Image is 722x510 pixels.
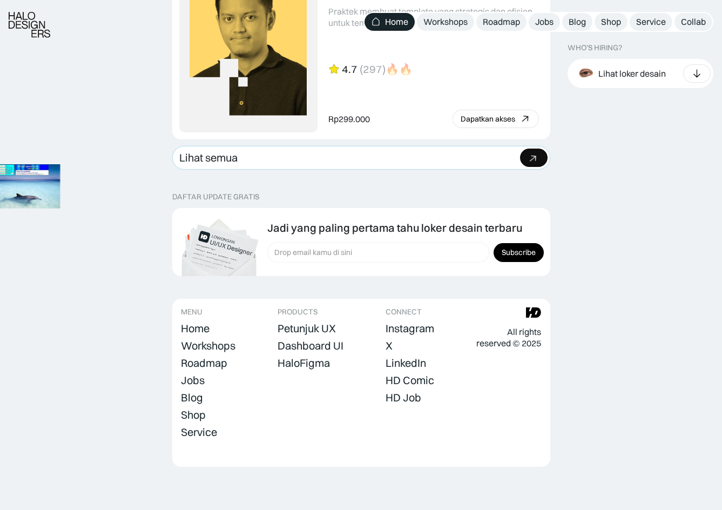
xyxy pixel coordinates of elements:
[385,16,408,28] div: Home
[267,242,489,263] input: Drop email kamu di sini
[181,391,203,404] div: Blog
[181,425,217,440] a: Service
[181,355,227,371] a: Roadmap
[461,115,515,124] div: Dapatkan akses
[386,339,393,352] div: X
[386,373,434,388] a: HD Comic
[181,390,203,405] a: Blog
[386,357,426,370] div: LinkedIn
[494,243,544,262] input: Subscribe
[278,357,330,370] div: HaloFigma
[598,68,666,79] div: Lihat loker desain
[267,242,544,263] form: Form Subscription
[278,355,330,371] a: HaloFigma
[674,13,712,31] a: Collab
[562,13,592,31] a: Blog
[181,307,203,317] div: MENU
[386,390,421,405] a: HD Job
[569,16,586,28] div: Blog
[181,322,210,335] div: Home
[476,326,541,349] div: All rights reserved © 2025
[365,13,415,31] a: Home
[386,307,422,317] div: CONNECT
[278,321,336,336] a: Petunjuk UX
[181,426,217,439] div: Service
[681,16,706,28] div: Collab
[529,13,560,31] a: Jobs
[636,16,666,28] div: Service
[535,16,554,28] div: Jobs
[328,113,370,125] div: Rp299.000
[453,110,539,128] a: Dapatkan akses
[181,357,227,370] div: Roadmap
[181,339,235,352] div: Workshops
[278,322,336,335] div: Petunjuk UX
[181,374,205,387] div: Jobs
[417,13,474,31] a: Workshops
[181,321,210,336] a: Home
[181,373,205,388] a: Jobs
[278,338,343,353] a: Dashboard UI
[386,338,393,353] a: X
[172,146,550,170] a: Lihat semua
[423,16,468,28] div: Workshops
[386,322,434,335] div: Instagram
[172,192,259,202] div: DAFTAR UPDATE GRATIS
[267,222,522,234] div: Jadi yang paling pertama tahu loker desain terbaru
[181,338,235,353] a: Workshops
[181,408,206,421] div: Shop
[278,307,318,317] div: PRODUCTS
[630,13,672,31] a: Service
[568,43,622,52] div: WHO’S HIRING?
[179,151,238,164] div: Lihat semua
[386,355,426,371] a: LinkedIn
[595,13,627,31] a: Shop
[386,374,434,387] div: HD Comic
[386,391,421,404] div: HD Job
[386,321,434,336] a: Instagram
[601,16,621,28] div: Shop
[483,16,520,28] div: Roadmap
[278,339,343,352] div: Dashboard UI
[476,13,527,31] a: Roadmap
[181,407,206,422] a: Shop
